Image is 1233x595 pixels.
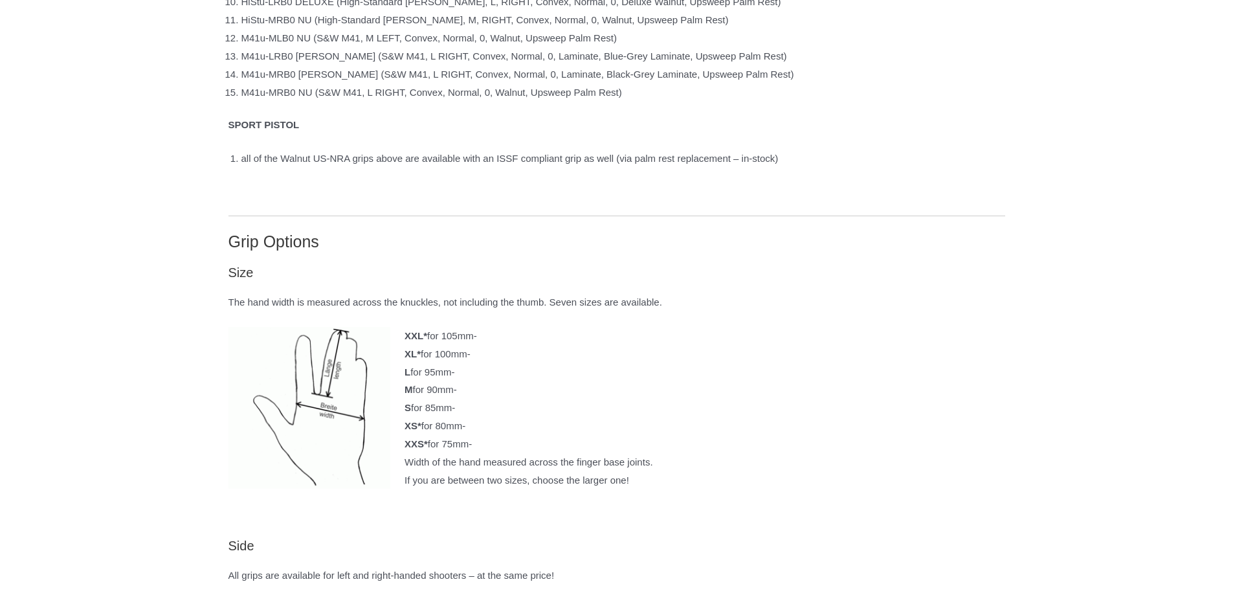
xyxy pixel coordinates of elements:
[228,265,1005,280] h4: Size
[228,327,1005,489] p: for 105mm- for 100mm- for 95mm- for 90mm- for 85mm- for 80mm- for 75mm- Width of the hand measure...
[405,384,413,395] b: M
[228,293,1005,311] p: The hand width is measured across the knuckles, not including the thumb. Seven sizes are available.
[228,119,300,130] strong: SPORT PISTOL
[228,231,1005,253] h3: Grip Options
[228,567,1005,585] p: All grips are available for left and right-handed shooters – at the same price!
[241,47,1005,65] li: M41u-LRB0 [PERSON_NAME] (S&W M41, L RIGHT, Convex, Normal, 0, Laminate, Blue-Grey Laminate, Upswe...
[405,366,410,377] b: L
[241,150,1005,168] li: all of the Walnut US-NRA grips above are available with an ISSF compliant grip as well (via palm ...
[241,11,1005,29] li: HiStu-MRB0 NU (High-Standard [PERSON_NAME], M, RIGHT, Convex, Normal, 0, Walnut, Upsweep Palm Rest)
[405,402,411,413] b: S
[241,65,1005,84] li: M41u-MRB0 [PERSON_NAME] (S&W M41, L RIGHT, Convex, Normal, 0, Laminate, Black-Grey Laminate, Upsw...
[241,29,1005,47] li: M41u-MLB0 NU (S&W M41, M LEFT, Convex, Normal, 0, Walnut, Upsweep Palm Rest)
[228,538,1005,554] h4: Side
[241,84,1005,102] li: M41u-MRB0 NU (S&W M41, L RIGHT, Convex, Normal, 0, Walnut, Upsweep Palm Rest)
